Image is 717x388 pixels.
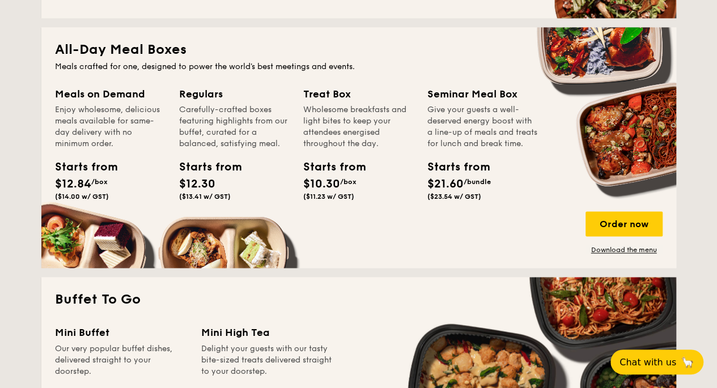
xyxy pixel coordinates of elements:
[179,104,290,150] div: Carefully-crafted boxes featuring highlights from our buffet, curated for a balanced, satisfying ...
[303,177,340,191] span: $10.30
[179,193,231,201] span: ($13.41 w/ GST)
[179,86,290,102] div: Regulars
[427,193,481,201] span: ($23.54 w/ GST)
[55,159,106,176] div: Starts from
[340,178,357,186] span: /box
[55,104,166,150] div: Enjoy wholesome, delicious meals available for same-day delivery with no minimum order.
[464,178,491,186] span: /bundle
[55,41,663,59] h2: All-Day Meal Boxes
[427,177,464,191] span: $21.60
[620,357,676,368] span: Chat with us
[55,291,663,309] h2: Buffet To Go
[427,159,478,176] div: Starts from
[55,177,91,191] span: $12.84
[179,159,230,176] div: Starts from
[586,211,663,236] div: Order now
[55,343,188,377] div: Our very popular buffet dishes, delivered straight to your doorstep.
[55,86,166,102] div: Meals on Demand
[201,325,334,340] div: Mini High Tea
[201,343,334,377] div: Delight your guests with our tasty bite-sized treats delivered straight to your doorstep.
[179,177,215,191] span: $12.30
[586,245,663,254] a: Download the menu
[427,86,538,102] div: Seminar Meal Box
[303,193,354,201] span: ($11.23 w/ GST)
[303,104,414,150] div: Wholesome breakfasts and light bites to keep your attendees energised throughout the day.
[303,86,414,102] div: Treat Box
[55,61,663,73] div: Meals crafted for one, designed to power the world's best meetings and events.
[55,325,188,340] div: Mini Buffet
[427,104,538,150] div: Give your guests a well-deserved energy boost with a line-up of meals and treats for lunch and br...
[610,349,703,374] button: Chat with us🦙
[681,356,694,369] span: 🦙
[55,193,109,201] span: ($14.00 w/ GST)
[91,178,108,186] span: /box
[303,159,354,176] div: Starts from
